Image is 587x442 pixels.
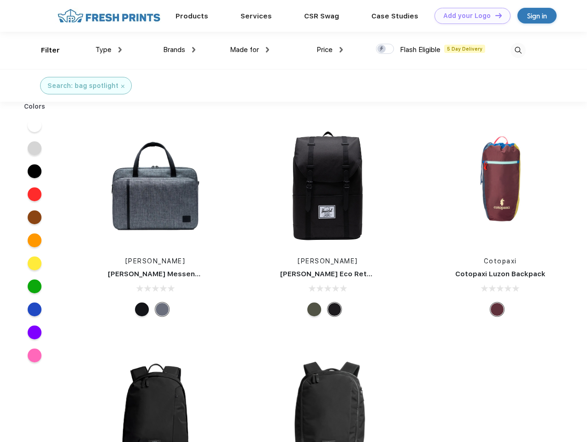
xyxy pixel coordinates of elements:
[444,45,485,53] span: 5 Day Delivery
[155,302,169,316] div: Raven Crosshatch
[118,47,122,52] img: dropdown.png
[400,46,440,54] span: Flash Eligible
[328,302,341,316] div: Black
[340,47,343,52] img: dropdown.png
[495,13,502,18] img: DT
[176,12,208,20] a: Products
[511,43,526,58] img: desktop_search.svg
[95,46,112,54] span: Type
[135,302,149,316] div: Black
[517,8,557,23] a: Sign in
[439,125,562,247] img: func=resize&h=266
[266,47,269,52] img: dropdown.png
[307,302,321,316] div: Forest
[108,270,207,278] a: [PERSON_NAME] Messenger
[230,46,259,54] span: Made for
[527,11,547,21] div: Sign in
[280,270,469,278] a: [PERSON_NAME] Eco Retreat 15" Computer Backpack
[41,45,60,56] div: Filter
[94,125,217,247] img: func=resize&h=266
[490,302,504,316] div: Surprise
[192,47,195,52] img: dropdown.png
[266,125,389,247] img: func=resize&h=266
[47,81,118,91] div: Search: bag spotlight
[298,257,358,265] a: [PERSON_NAME]
[317,46,333,54] span: Price
[121,85,124,88] img: filter_cancel.svg
[125,257,186,265] a: [PERSON_NAME]
[55,8,163,24] img: fo%20logo%202.webp
[443,12,491,20] div: Add your Logo
[17,102,53,111] div: Colors
[484,257,517,265] a: Cotopaxi
[455,270,546,278] a: Cotopaxi Luzon Backpack
[163,46,185,54] span: Brands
